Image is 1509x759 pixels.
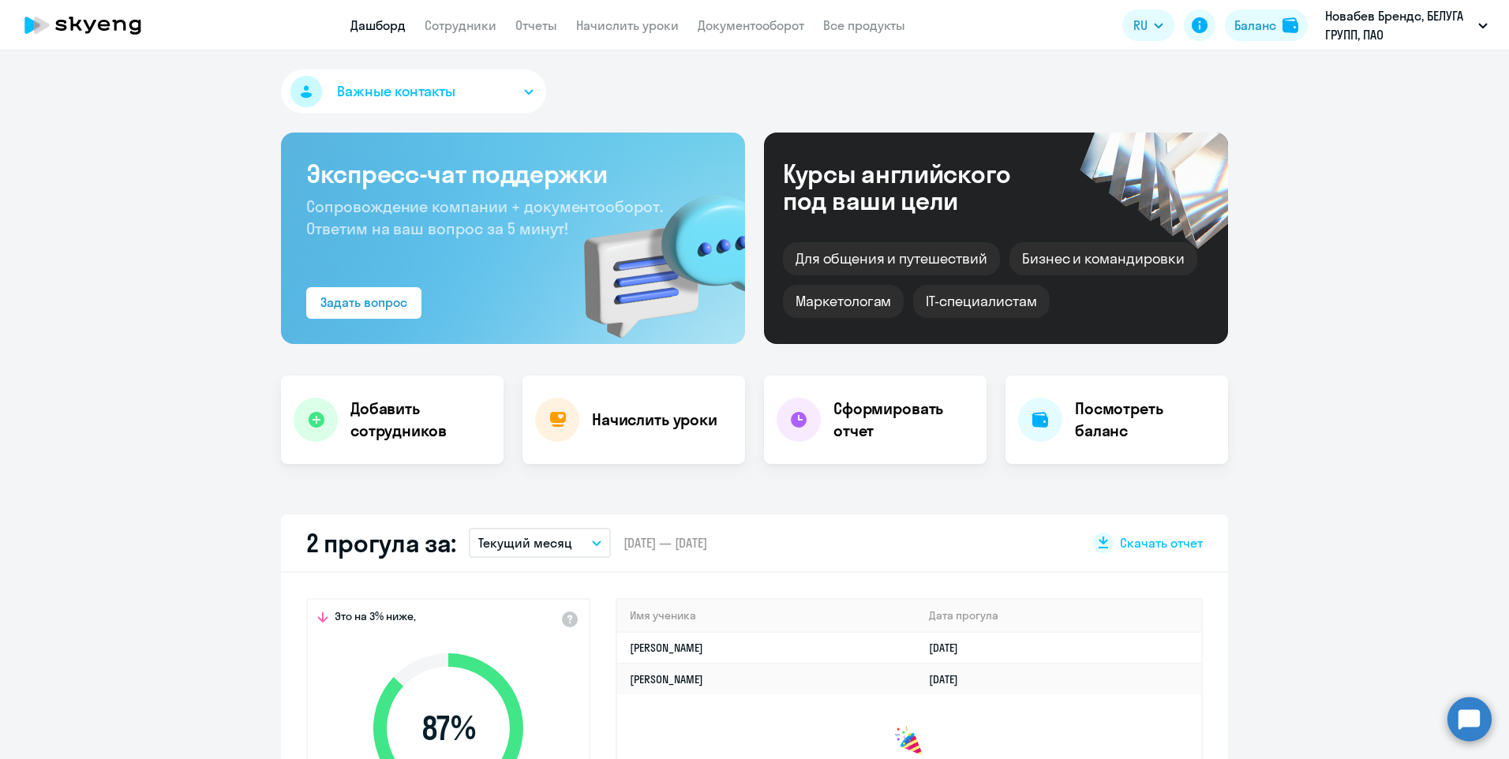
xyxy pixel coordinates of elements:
[425,17,496,33] a: Сотрудники
[1282,17,1298,33] img: balance
[1009,242,1197,275] div: Бизнес и командировки
[592,409,717,431] h4: Начислить уроки
[1133,16,1148,35] span: RU
[306,527,456,559] h2: 2 прогула за:
[913,285,1049,318] div: IT-специалистам
[306,196,663,238] span: Сопровождение компании + документооборот. Ответим на ваш вопрос за 5 минут!
[358,709,539,747] span: 87 %
[320,293,407,312] div: Задать вопрос
[1120,534,1203,551] span: Скачать отчет
[306,158,720,189] h3: Экспресс-чат поддержки
[783,242,1000,275] div: Для общения и путешествий
[337,81,455,102] span: Важные контакты
[1317,6,1496,44] button: Новабев Брендс, БЕЛУГА ГРУПП, ПАО
[335,609,416,628] span: Это на 3% ниже,
[1225,9,1308,41] button: Балансbalance
[617,600,916,632] th: Имя ученика
[823,17,905,33] a: Все продукты
[916,600,1201,632] th: Дата прогула
[1325,6,1472,44] p: Новабев Брендс, БЕЛУГА ГРУПП, ПАО
[478,533,572,552] p: Текущий месяц
[1075,398,1215,442] h4: Посмотреть баланс
[698,17,804,33] a: Документооборот
[929,641,971,655] a: [DATE]
[281,69,546,114] button: Важные контакты
[515,17,557,33] a: Отчеты
[783,285,904,318] div: Маркетологам
[350,398,491,442] h4: Добавить сотрудников
[623,534,707,551] span: [DATE] — [DATE]
[1234,16,1276,35] div: Баланс
[350,17,406,33] a: Дашборд
[576,17,679,33] a: Начислить уроки
[306,287,421,319] button: Задать вопрос
[929,672,971,686] a: [DATE]
[1122,9,1174,41] button: RU
[893,726,925,757] img: congrats
[561,166,745,344] img: bg-img
[630,672,703,686] a: [PERSON_NAME]
[783,160,1053,214] div: Курсы английского под ваши цели
[630,641,703,655] a: [PERSON_NAME]
[833,398,974,442] h4: Сформировать отчет
[469,528,611,558] button: Текущий месяц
